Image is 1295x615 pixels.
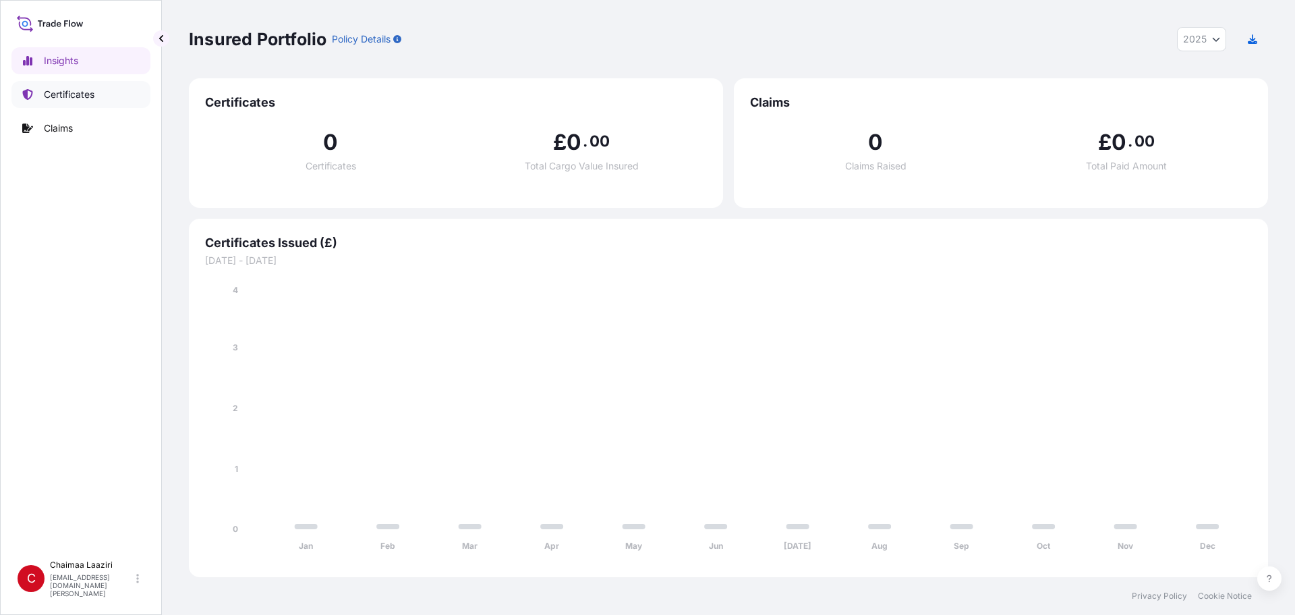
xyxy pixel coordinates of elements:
span: [DATE] - [DATE] [205,254,1252,267]
tspan: 2 [233,403,238,413]
a: Insights [11,47,150,74]
span: Total Cargo Value Insured [525,161,639,171]
p: Certificates [44,88,94,101]
span: Claims Raised [845,161,906,171]
tspan: Apr [544,541,559,551]
tspan: Oct [1037,541,1051,551]
tspan: Dec [1200,541,1215,551]
tspan: 4 [233,285,238,295]
span: £ [1098,132,1112,153]
p: Policy Details [332,32,391,46]
span: . [583,136,587,146]
span: 0 [567,132,581,153]
span: 2025 [1183,32,1207,46]
tspan: 0 [233,524,238,534]
span: 00 [589,136,610,146]
span: Certificates [306,161,356,171]
tspan: 3 [233,342,238,352]
p: Chaimaa Laaziri [50,560,134,570]
tspan: Aug [871,541,888,551]
span: . [1128,136,1132,146]
span: 0 [868,132,883,153]
span: Claims [750,95,1252,111]
button: Year Selector [1177,27,1226,51]
span: Total Paid Amount [1086,161,1167,171]
a: Privacy Policy [1132,591,1187,601]
span: C [27,572,36,585]
span: £ [553,132,567,153]
tspan: Mar [462,541,478,551]
tspan: Jan [299,541,313,551]
a: Claims [11,115,150,142]
tspan: May [625,541,643,551]
span: Certificates [205,95,707,111]
tspan: 1 [235,464,238,474]
tspan: Jun [709,541,723,551]
tspan: Feb [380,541,395,551]
a: Certificates [11,81,150,108]
tspan: Nov [1118,541,1134,551]
span: 0 [323,132,338,153]
span: Certificates Issued (£) [205,235,1252,251]
p: Claims [44,122,73,135]
tspan: Sep [954,541,969,551]
p: Insured Portfolio [189,28,326,50]
span: 0 [1112,132,1126,153]
tspan: [DATE] [784,541,811,551]
span: 00 [1134,136,1155,146]
p: Insights [44,54,78,68]
a: Cookie Notice [1198,591,1252,601]
p: [EMAIL_ADDRESS][DOMAIN_NAME][PERSON_NAME] [50,573,134,597]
